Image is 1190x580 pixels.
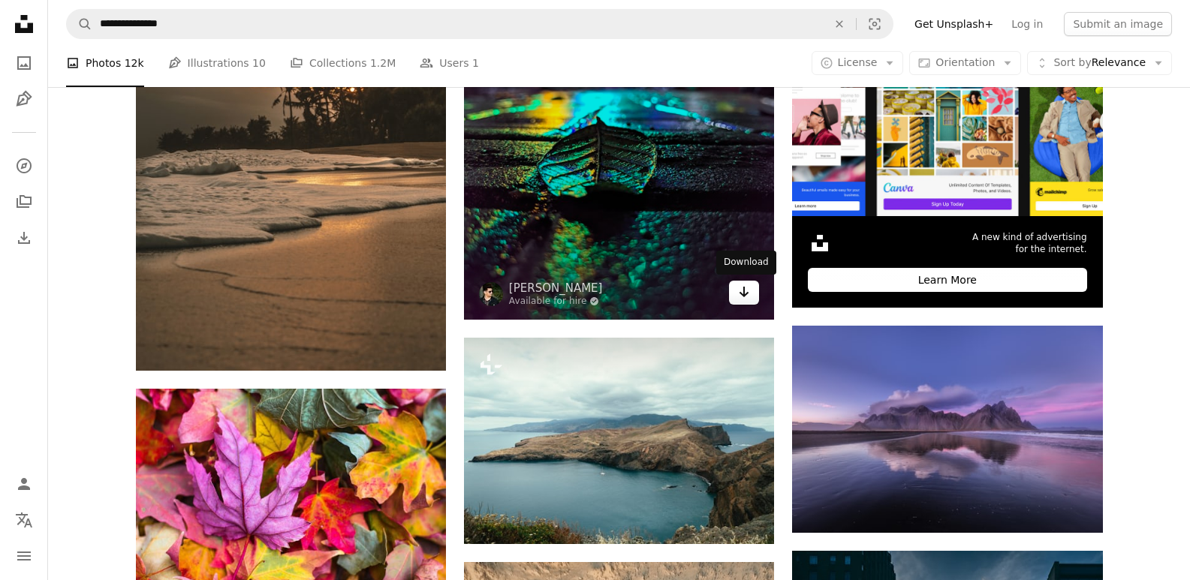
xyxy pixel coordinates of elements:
span: Orientation [935,56,995,68]
a: Users 1 [420,39,479,87]
a: Download [729,281,759,305]
a: Log in [1002,12,1052,36]
button: Visual search [857,10,893,38]
button: Sort byRelevance [1027,51,1172,75]
a: Available for hire [509,296,603,308]
button: Submit an image [1064,12,1172,36]
div: Download [716,251,776,275]
a: flat lay photography of purple and red leaves [136,485,446,498]
img: photo of mountain [792,326,1102,532]
a: [PERSON_NAME] [509,281,603,296]
a: Home — Unsplash [9,9,39,42]
a: Log in / Sign up [9,469,39,499]
button: License [812,51,904,75]
button: Menu [9,541,39,571]
button: Search Unsplash [67,10,92,38]
img: Go to mohit suthar's profile [479,282,503,306]
a: Illustrations 10 [168,39,266,87]
div: Learn More [808,268,1086,292]
span: 1.2M [370,55,396,71]
a: photo of mountain [792,422,1102,435]
a: Get Unsplash+ [905,12,1002,36]
a: Photos [9,48,39,78]
button: Orientation [909,51,1021,75]
a: the sun is setting over the ocean with waves coming in [136,131,446,145]
span: A new kind of advertising for the internet. [972,231,1087,257]
a: green leaf on ground [464,105,774,119]
a: Collections 1.2M [290,39,396,87]
span: 1 [472,55,479,71]
a: Explore [9,151,39,181]
a: Illustrations [9,84,39,114]
button: Language [9,505,39,535]
a: Collections [9,187,39,217]
a: a large body of water surrounded by mountains [464,434,774,447]
img: file-1631306537910-2580a29a3cfcimage [808,231,832,255]
span: Sort by [1053,56,1091,68]
span: License [838,56,878,68]
a: Download History [9,223,39,253]
img: a large body of water surrounded by mountains [464,338,774,544]
form: Find visuals sitewide [66,9,893,39]
span: Relevance [1053,56,1146,71]
span: 10 [252,55,266,71]
button: Clear [823,10,856,38]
